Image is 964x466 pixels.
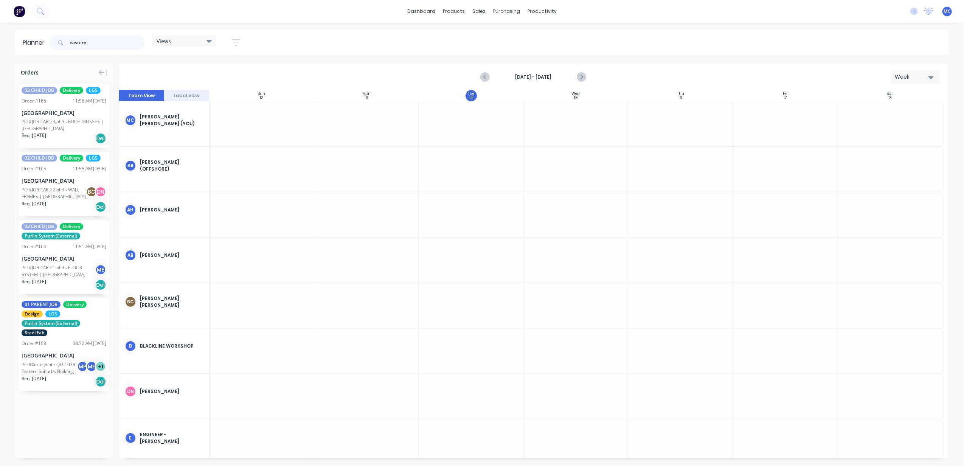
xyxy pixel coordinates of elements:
[125,432,136,444] div: E
[60,87,83,94] span: Delivery
[140,343,203,349] div: BLACKLINE WORKSHOP
[891,70,940,84] button: Week
[22,375,46,382] span: Req. [DATE]
[23,38,48,47] div: Planner
[73,243,106,250] div: 11:51 AM [DATE]
[469,6,489,17] div: sales
[60,223,83,230] span: Delivery
[140,388,203,395] div: [PERSON_NAME]
[95,264,106,275] div: ME
[95,186,106,197] div: DN
[22,165,46,172] div: Order # 165
[22,264,97,278] div: PO #JOB CARD 1 of 3 - FLOOR SYSTEM | [GEOGRAPHIC_DATA]
[572,92,580,96] div: Wed
[439,6,469,17] div: products
[95,376,106,387] div: Del
[22,329,47,336] span: Steel Fab
[86,87,101,94] span: LGS
[60,155,83,162] span: Delivery
[678,96,682,100] div: 16
[22,109,106,117] div: [GEOGRAPHIC_DATA]
[22,177,106,185] div: [GEOGRAPHIC_DATA]
[140,431,203,445] div: ENGINEER - [PERSON_NAME]
[95,201,106,213] div: Del
[73,165,106,172] div: 11:55 AM [DATE]
[404,6,439,17] a: dashboard
[784,96,787,100] div: 17
[895,73,930,81] div: Week
[95,279,106,290] div: Del
[125,296,136,308] div: BC
[86,155,101,162] span: LGS
[495,74,571,81] strong: [DATE] - [DATE]
[95,361,106,372] div: + 1
[489,6,524,17] div: purchasing
[888,96,891,100] div: 18
[22,361,79,375] div: PO #Xero Quote QU-1033 Eastern Suburbs Building
[22,278,46,285] span: Req. [DATE]
[86,361,97,372] div: ME
[22,311,43,317] span: Design
[125,250,136,261] div: AB
[22,233,80,239] span: Purlin System (External)
[468,92,474,96] div: Tue
[45,311,60,317] span: LGS
[125,340,136,352] div: B
[574,96,577,100] div: 15
[22,351,106,359] div: [GEOGRAPHIC_DATA]
[157,37,171,45] span: Views
[63,301,87,308] span: Delivery
[140,252,203,259] div: [PERSON_NAME]
[22,255,106,263] div: [GEOGRAPHIC_DATA]
[677,92,684,96] div: Thu
[140,159,203,172] div: [PERSON_NAME] (OFFSHORE)
[260,96,263,100] div: 12
[22,132,46,139] span: Req. [DATE]
[140,207,203,213] div: [PERSON_NAME]
[140,113,203,127] div: [PERSON_NAME] [PERSON_NAME] (You)
[22,155,57,162] span: 02 CHILD JOB
[125,160,136,171] div: AB
[258,92,265,96] div: Sun
[77,361,88,372] div: MP
[86,186,97,197] div: BC
[22,186,88,200] div: PO #JOB CARD 2 of 3 - WALL FRAMES | [GEOGRAPHIC_DATA]
[21,68,39,76] span: Orders
[14,6,25,17] img: Factory
[524,6,560,17] div: productivity
[73,340,106,347] div: 08:32 AM [DATE]
[365,96,368,100] div: 13
[164,90,210,101] button: Label View
[22,200,46,207] span: Req. [DATE]
[73,98,106,104] div: 11:56 AM [DATE]
[95,133,106,144] div: Del
[22,243,46,250] div: Order # 164
[783,92,787,96] div: Fri
[944,8,951,15] span: MC
[22,340,46,347] div: Order # 108
[140,295,203,309] div: [PERSON_NAME] [PERSON_NAME]
[70,35,144,50] input: Search for orders...
[125,386,136,397] div: DN
[22,223,57,230] span: 02 CHILD JOB
[362,92,371,96] div: Mon
[119,90,164,101] button: Team View
[22,87,57,94] span: 02 CHILD JOB
[22,320,80,327] span: Purlin System (External)
[22,301,61,308] span: 01 PARENT JOB
[22,118,106,132] div: PO #JOB CARD 3 of 3 - ROOF TRUSSES | [GEOGRAPHIC_DATA]
[469,96,473,100] div: 14
[125,204,136,216] div: AH
[125,115,136,126] div: MC
[22,98,46,104] div: Order # 166
[887,92,893,96] div: Sat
